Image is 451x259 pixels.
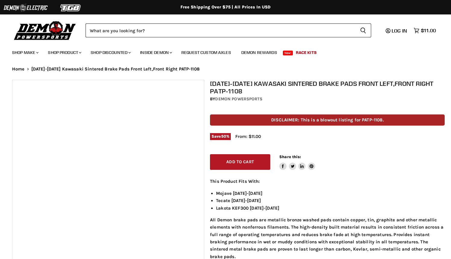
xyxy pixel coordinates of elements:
[216,190,445,197] li: Mojave [DATE]-[DATE]
[8,44,434,59] ul: Main menu
[279,154,315,170] aside: Share this:
[216,204,445,212] li: Lakota KEF300 [DATE]-[DATE]
[136,46,176,59] a: Inside Demon
[237,46,282,59] a: Demon Rewards
[279,154,301,159] span: Share this:
[383,28,411,33] a: Log in
[12,20,78,41] img: Demon Powersports
[291,46,321,59] a: Race Kits
[31,67,200,72] span: [DATE]-[DATE] Kawasaki Sintered Brake Pads Front Left,Front Right PATP-1108
[86,23,355,37] input: Search
[86,46,134,59] a: Shop Discounted
[3,2,48,14] img: Demon Electric Logo 2
[86,23,371,37] form: Product
[210,178,445,185] p: This Product Fits With:
[210,96,445,102] div: by
[421,28,436,33] span: $11.00
[216,197,445,204] li: Tecate [DATE]-[DATE]
[210,154,270,170] button: Add to cart
[283,51,293,55] span: New!
[48,2,93,14] img: TGB Logo 2
[210,80,445,95] h1: [DATE]-[DATE] Kawasaki Sintered Brake Pads Front Left,Front Right PATP-1108
[392,28,407,34] span: Log in
[235,134,261,139] span: From: $11.00
[12,67,25,72] a: Home
[221,134,226,139] span: 50
[210,114,445,126] p: DISCLAIMER: This is a blowout listing for PATP-1108.
[210,133,231,140] span: Save %
[8,46,42,59] a: Shop Make
[215,96,262,101] a: Demon Powersports
[355,23,371,37] button: Search
[43,46,85,59] a: Shop Product
[177,46,236,59] a: Request Custom Axles
[411,26,439,35] a: $11.00
[226,159,254,164] span: Add to cart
